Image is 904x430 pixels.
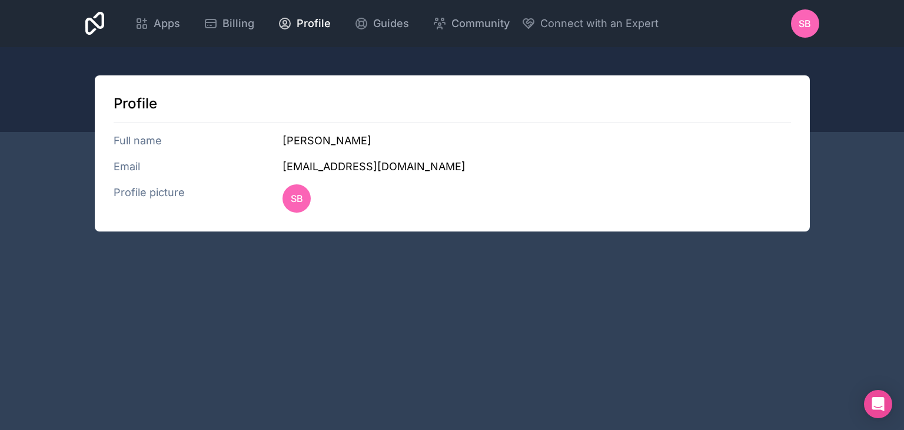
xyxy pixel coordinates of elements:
a: Billing [194,11,264,37]
a: Guides [345,11,418,37]
h1: Profile [114,94,791,113]
h3: [PERSON_NAME] [282,133,790,149]
span: Connect with an Expert [540,15,659,32]
div: Open Intercom Messenger [864,390,892,418]
h3: Full name [114,133,283,149]
span: Community [451,15,510,32]
span: Apps [154,15,180,32]
span: Profile [297,15,331,32]
h3: Profile picture [114,184,283,213]
h3: [EMAIL_ADDRESS][DOMAIN_NAME] [282,158,790,175]
span: SB [291,191,303,206]
h3: Email [114,158,283,175]
a: Profile [268,11,340,37]
a: Community [423,11,519,37]
span: SB [799,16,811,31]
a: Apps [125,11,190,37]
button: Connect with an Expert [521,15,659,32]
span: Guides [373,15,409,32]
span: Billing [222,15,254,32]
